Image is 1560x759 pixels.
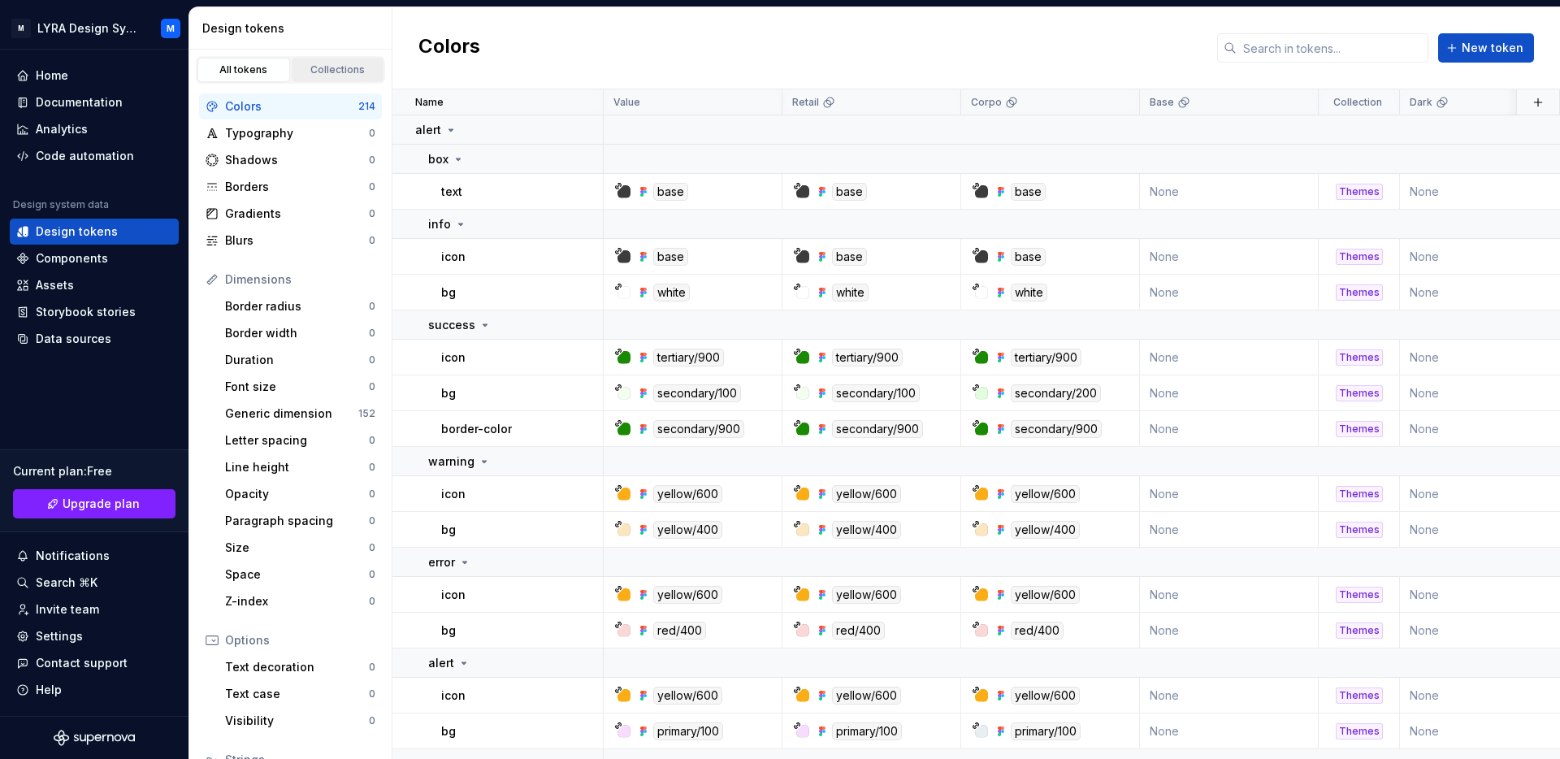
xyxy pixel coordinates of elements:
[441,421,512,437] p: border-color
[832,722,902,740] div: primary/100
[358,407,375,420] div: 152
[11,19,31,38] div: M
[653,420,744,438] div: secondary/900
[832,586,901,604] div: yellow/600
[225,179,369,195] div: Borders
[369,514,375,527] div: 0
[219,320,382,346] a: Border width0
[441,587,466,603] p: icon
[1011,485,1080,503] div: yellow/600
[1336,385,1383,401] div: Themes
[13,489,175,518] a: Upgrade plan
[219,293,382,319] a: Border radius0
[10,570,179,596] button: Search ⌘K
[10,677,179,703] button: Help
[1011,420,1102,438] div: secondary/900
[1140,512,1319,548] td: None
[441,249,466,265] p: icon
[653,586,722,604] div: yellow/600
[1011,384,1101,402] div: secondary/200
[203,63,284,76] div: All tokens
[36,250,108,267] div: Components
[225,406,358,422] div: Generic dimension
[1011,284,1047,301] div: white
[653,521,722,539] div: yellow/400
[13,463,175,479] div: Current plan : Free
[832,420,923,438] div: secondary/900
[225,271,375,288] div: Dimensions
[428,151,448,167] p: box
[10,650,179,676] button: Contact support
[1410,96,1432,109] p: Dark
[1336,284,1383,301] div: Themes
[832,622,885,640] div: red/400
[219,588,382,614] a: Z-index0
[369,541,375,554] div: 0
[1336,622,1383,639] div: Themes
[1140,174,1319,210] td: None
[13,198,109,211] div: Design system data
[219,681,382,707] a: Text case0
[36,94,123,111] div: Documentation
[428,216,451,232] p: info
[428,317,475,333] p: success
[653,622,706,640] div: red/400
[10,299,179,325] a: Storybook stories
[199,93,382,119] a: Colors214
[1011,183,1046,201] div: base
[219,347,382,373] a: Duration0
[1011,248,1046,266] div: base
[1140,577,1319,613] td: None
[369,687,375,700] div: 0
[36,148,134,164] div: Code automation
[1140,613,1319,648] td: None
[1140,476,1319,512] td: None
[832,687,901,705] div: yellow/600
[653,349,724,366] div: tertiary/900
[36,655,128,671] div: Contact support
[971,96,1002,109] p: Corpo
[37,20,141,37] div: LYRA Design System
[1011,687,1080,705] div: yellow/600
[1336,587,1383,603] div: Themes
[10,89,179,115] a: Documentation
[10,596,179,622] a: Invite team
[297,63,379,76] div: Collections
[1011,521,1080,539] div: yellow/400
[219,654,382,680] a: Text decoration0
[36,304,136,320] div: Storybook stories
[63,496,140,512] span: Upgrade plan
[225,352,369,368] div: Duration
[1237,33,1428,63] input: Search in tokens...
[1011,586,1080,604] div: yellow/600
[199,174,382,200] a: Borders0
[36,575,97,591] div: Search ⌘K
[369,380,375,393] div: 0
[199,120,382,146] a: Typography0
[428,554,455,570] p: error
[225,206,369,222] div: Gradients
[225,486,369,502] div: Opacity
[1333,96,1382,109] p: Collection
[832,183,867,201] div: base
[10,272,179,298] a: Assets
[441,385,456,401] p: bg
[225,713,369,729] div: Visibility
[10,245,179,271] a: Components
[832,248,867,266] div: base
[36,223,118,240] div: Design tokens
[36,67,68,84] div: Home
[832,284,869,301] div: white
[369,595,375,608] div: 0
[441,522,456,538] p: bg
[225,152,369,168] div: Shadows
[219,401,382,427] a: Generic dimension152
[1140,713,1319,749] td: None
[832,349,903,366] div: tertiary/900
[225,379,369,395] div: Font size
[219,535,382,561] a: Size0
[1336,184,1383,200] div: Themes
[225,298,369,314] div: Border radius
[199,201,382,227] a: Gradients0
[441,486,466,502] p: icon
